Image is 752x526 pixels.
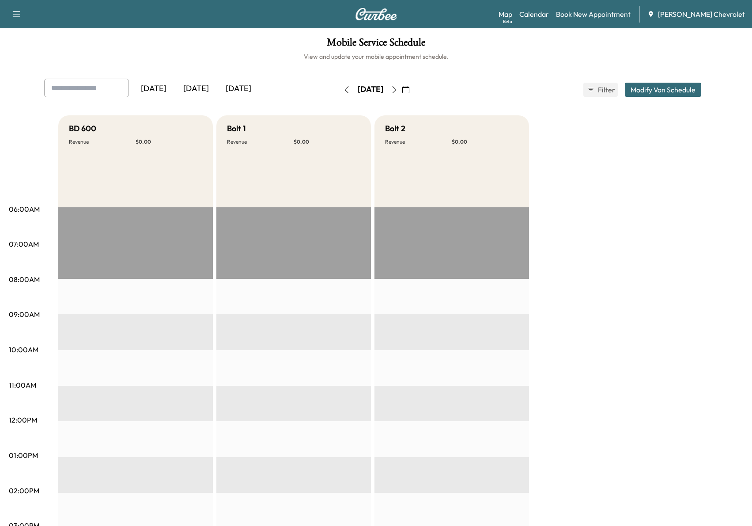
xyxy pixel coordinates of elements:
p: 12:00PM [9,415,37,425]
p: 09:00AM [9,309,40,320]
p: $ 0.00 [294,138,360,145]
p: 06:00AM [9,204,40,214]
div: [DATE] [132,79,175,99]
button: Modify Van Schedule [625,83,701,97]
p: 08:00AM [9,274,40,285]
a: Book New Appointment [556,9,631,19]
p: $ 0.00 [452,138,518,145]
h5: Bolt 1 [227,122,246,135]
div: [DATE] [358,84,383,95]
h6: View and update your mobile appointment schedule. [9,52,743,61]
p: 10:00AM [9,344,38,355]
button: Filter [583,83,618,97]
p: 01:00PM [9,450,38,461]
p: 07:00AM [9,239,39,249]
div: [DATE] [175,79,217,99]
a: MapBeta [499,9,512,19]
p: Revenue [69,138,136,145]
p: 11:00AM [9,380,36,390]
div: [DATE] [217,79,260,99]
img: Curbee Logo [355,8,397,20]
h5: BD 600 [69,122,96,135]
h5: Bolt 2 [385,122,405,135]
p: 02:00PM [9,485,39,496]
span: Filter [598,84,614,95]
div: Beta [503,18,512,25]
p: $ 0.00 [136,138,202,145]
p: Revenue [385,138,452,145]
span: [PERSON_NAME] Chevrolet [658,9,745,19]
h1: Mobile Service Schedule [9,37,743,52]
p: Revenue [227,138,294,145]
a: Calendar [519,9,549,19]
